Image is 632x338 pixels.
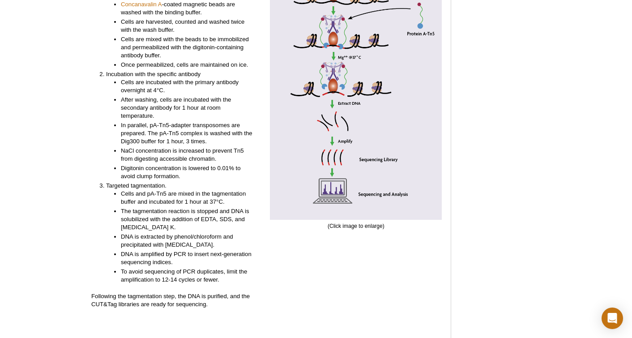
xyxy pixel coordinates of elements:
a: Concanavalin A [121,0,162,9]
li: After washing, cells are incubated with the secondary antibody for 1 hour at room temperature. [121,96,254,120]
li: Digitonin concentration is lowered to 0.01% to avoid clump formation. [121,164,254,180]
li: DNA is extracted by phenol/chloroform and precipitated with [MEDICAL_DATA]. [121,233,254,249]
li: Cells and pA-Tn5 are mixed in the tagmentation buffer and incubated for 1 hour at 37°C. [121,190,254,206]
li: DNA is amplified by PCR to insert next-generation sequencing indices. [121,250,254,266]
p: Following the tagmentation step, the DNA is purified, and the CUT&Tag libraries are ready for seq... [91,292,263,308]
li: To avoid sequencing of PCR duplicates, limit the amplification to 12-14 cycles or fewer. [121,268,254,284]
div: Open Intercom Messenger [602,308,623,329]
li: Once permeabilized, cells are maintained on ice. [121,61,254,69]
li: Targeted tagmentation. [106,182,254,284]
li: -coated magnetic beads are washed with the binding buffer. [121,0,254,17]
li: Cells are mixed with the beads to be immobilized and permeabilized with the digitonin-containing ... [121,35,254,60]
li: Cells are incubated with the primary antibody overnight at 4°C. [121,78,254,94]
li: Incubation with the specific antibody [106,70,254,180]
li: NaCl concentration is increased to prevent Tn5 from digesting accessible chromatin. [121,147,254,163]
li: Cells are harvested, counted and washed twice with the wash buffer. [121,18,254,34]
li: In parallel, pA-Tn5-adapter transposomes are prepared. The pA-Tn5 complex is washed with the Dig3... [121,121,254,145]
li: The tagmentation reaction is stopped and DNA is solubilized with the addition of EDTA, SDS, and [... [121,207,254,231]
